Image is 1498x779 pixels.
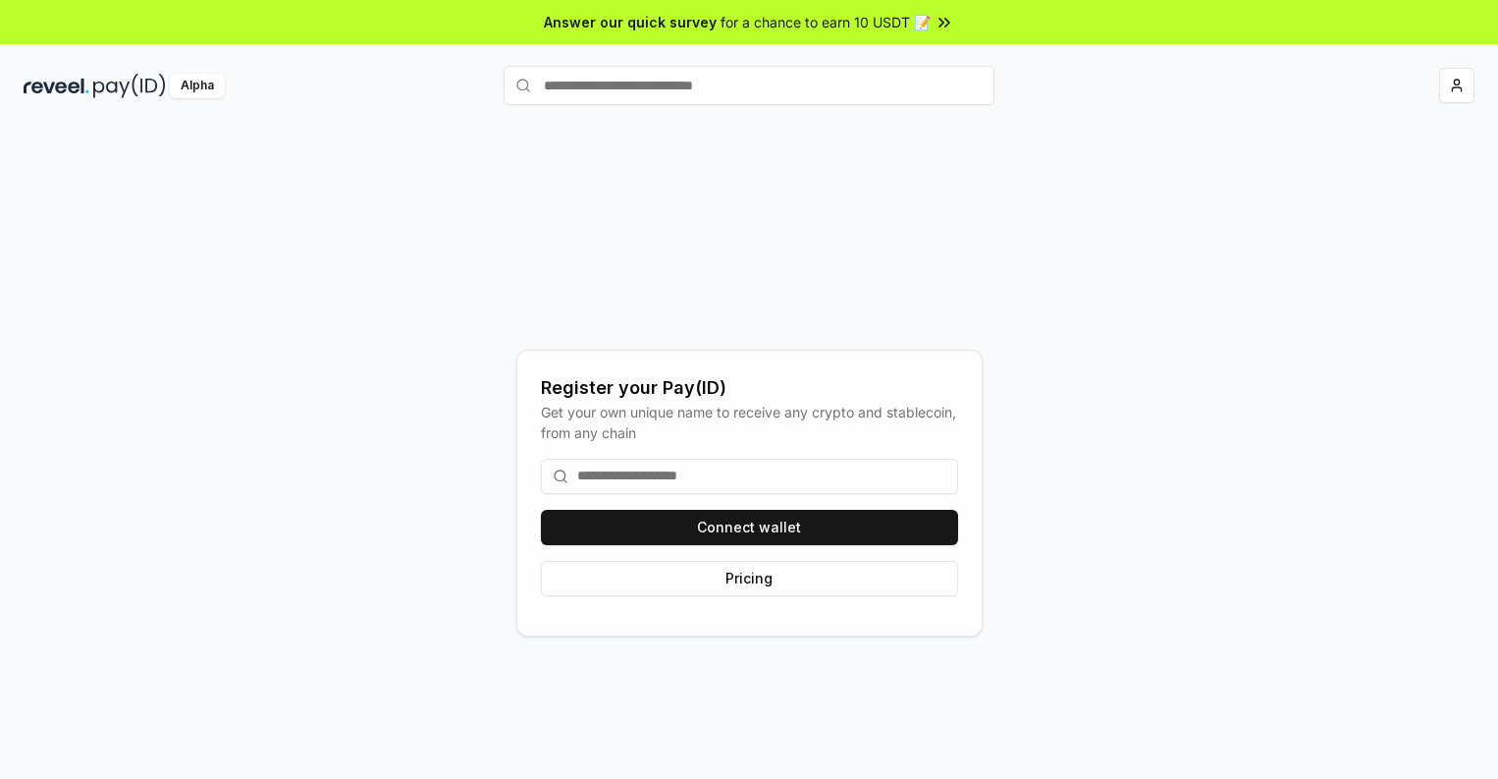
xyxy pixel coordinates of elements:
div: Register your Pay(ID) [541,374,958,402]
div: Get your own unique name to receive any crypto and stablecoin, from any chain [541,402,958,443]
img: pay_id [93,74,166,98]
button: Connect wallet [541,510,958,545]
span: Answer our quick survey [544,12,717,32]
img: reveel_dark [24,74,89,98]
button: Pricing [541,561,958,596]
div: Alpha [170,74,225,98]
span: for a chance to earn 10 USDT 📝 [721,12,931,32]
